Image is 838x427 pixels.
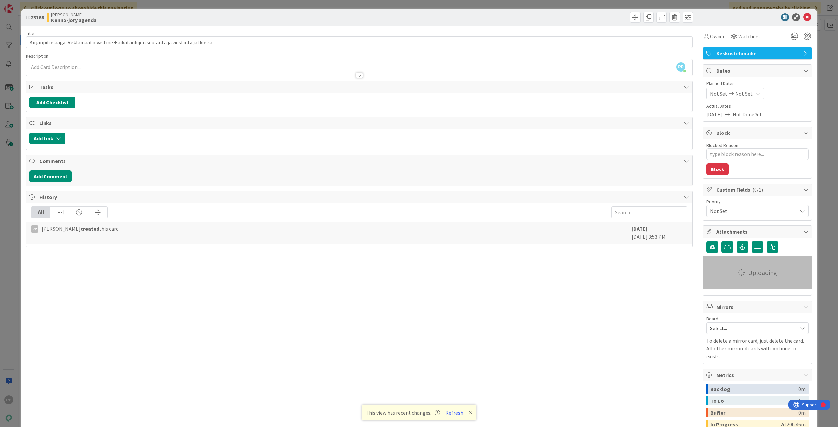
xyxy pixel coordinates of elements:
[716,303,800,311] span: Mirrors
[39,193,681,201] span: History
[710,90,727,98] span: Not Set
[706,103,809,110] span: Actual Dates
[14,1,30,9] span: Support
[51,12,97,17] span: [PERSON_NAME]
[39,157,681,165] span: Comments
[706,142,738,148] label: Blocked Reason
[798,384,806,394] div: 0m
[31,14,44,21] b: 23168
[611,206,687,218] input: Search...
[710,408,798,417] div: Buffer
[716,67,800,75] span: Dates
[51,17,97,23] b: Kenno-jory agenda
[710,324,794,333] span: Select...
[706,316,718,321] span: Board
[706,80,809,87] span: Planned Dates
[34,3,36,8] div: 1
[26,53,48,59] span: Description
[706,110,722,118] span: [DATE]
[716,186,800,194] span: Custom Fields
[29,133,65,144] button: Add Link
[710,396,798,405] div: To Do
[26,36,693,48] input: type card name here...
[710,206,794,216] span: Not Set
[738,32,760,40] span: Watchers
[735,90,753,98] span: Not Set
[39,83,681,91] span: Tasks
[716,49,800,57] span: Keskustelunaihe
[26,30,34,36] label: Title
[632,225,687,240] div: [DATE] 3:53 PM
[703,256,812,289] div: Uploading
[42,225,118,233] span: [PERSON_NAME] this card
[29,170,72,182] button: Add Comment
[81,225,99,232] b: created
[710,32,725,40] span: Owner
[710,384,798,394] div: Backlog
[716,371,800,379] span: Metrics
[26,13,44,21] span: ID
[798,396,806,405] div: 0m
[31,225,38,233] div: PP
[798,408,806,417] div: 0m
[29,97,75,108] button: Add Checklist
[752,187,763,193] span: ( 0/1 )
[716,228,800,236] span: Attachments
[706,163,729,175] button: Block
[31,207,50,218] div: All
[39,119,681,127] span: Links
[676,62,685,72] span: PP
[366,409,440,417] span: This view has recent changes.
[632,225,647,232] b: [DATE]
[443,408,465,417] button: Refresh
[733,110,762,118] span: Not Done Yet
[706,337,809,360] p: To delete a mirror card, just delete the card. All other mirrored cards will continue to exists.
[716,129,800,137] span: Block
[706,199,809,204] div: Priority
